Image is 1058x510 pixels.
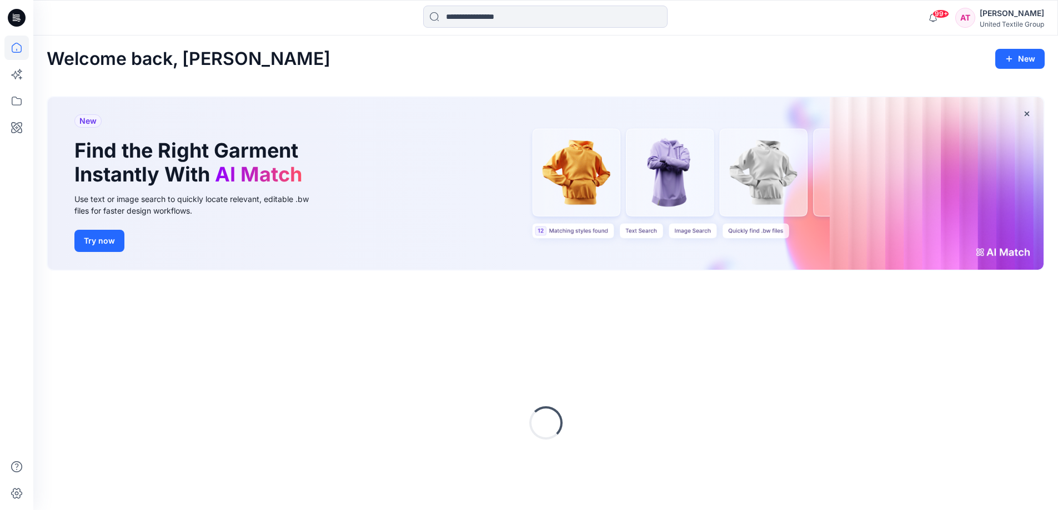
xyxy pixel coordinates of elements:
[47,49,330,69] h2: Welcome back, [PERSON_NAME]
[980,7,1044,20] div: [PERSON_NAME]
[995,49,1045,69] button: New
[955,8,975,28] div: AT
[74,193,324,216] div: Use text or image search to quickly locate relevant, editable .bw files for faster design workflows.
[932,9,949,18] span: 99+
[79,114,97,128] span: New
[980,20,1044,28] div: United Textile Group
[74,139,308,186] h1: Find the Right Garment Instantly With
[74,230,124,252] button: Try now
[215,162,302,186] span: AI Match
